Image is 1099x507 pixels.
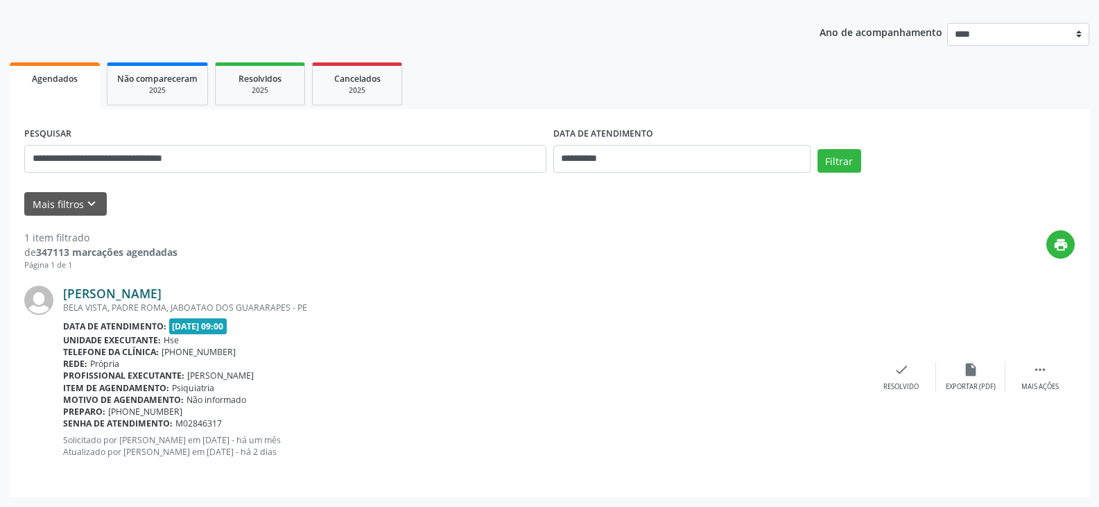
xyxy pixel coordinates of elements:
div: 1 item filtrado [24,230,178,245]
b: Unidade executante: [63,334,161,346]
i: insert_drive_file [963,362,978,377]
span: Não compareceram [117,73,198,85]
div: 2025 [225,85,295,96]
b: Senha de atendimento: [63,418,173,429]
span: [DATE] 09:00 [169,318,227,334]
span: [PHONE_NUMBER] [108,406,182,418]
p: Ano de acompanhamento [820,23,942,40]
b: Telefone da clínica: [63,346,159,358]
span: Agendados [32,73,78,85]
b: Data de atendimento: [63,320,166,332]
i: keyboard_arrow_down [84,196,99,212]
b: Preparo: [63,406,105,418]
b: Rede: [63,358,87,370]
div: 2025 [322,85,392,96]
span: [PHONE_NUMBER] [162,346,236,358]
button: Mais filtroskeyboard_arrow_down [24,192,107,216]
img: img [24,286,53,315]
p: Solicitado por [PERSON_NAME] em [DATE] - há um mês Atualizado por [PERSON_NAME] em [DATE] - há 2 ... [63,434,867,458]
span: M02846317 [175,418,222,429]
button: Filtrar [817,149,861,173]
span: [PERSON_NAME] [187,370,254,381]
span: Não informado [187,394,246,406]
div: Página 1 de 1 [24,259,178,271]
strong: 347113 marcações agendadas [36,246,178,259]
span: Própria [90,358,119,370]
i: check [894,362,909,377]
a: [PERSON_NAME] [63,286,162,301]
span: Resolvidos [239,73,282,85]
span: Cancelados [334,73,381,85]
span: Psiquiatria [172,382,214,394]
i: print [1053,237,1068,252]
i:  [1032,362,1048,377]
span: Hse [164,334,179,346]
b: Profissional executante: [63,370,184,381]
div: 2025 [117,85,198,96]
label: PESQUISAR [24,123,71,145]
b: Item de agendamento: [63,382,169,394]
div: BELA VISTA, PADRE ROMA, JABOATAO DOS GUARARAPES - PE [63,302,867,313]
div: de [24,245,178,259]
b: Motivo de agendamento: [63,394,184,406]
div: Exportar (PDF) [946,382,996,392]
div: Mais ações [1021,382,1059,392]
button: print [1046,230,1075,259]
div: Resolvido [883,382,919,392]
label: DATA DE ATENDIMENTO [553,123,653,145]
